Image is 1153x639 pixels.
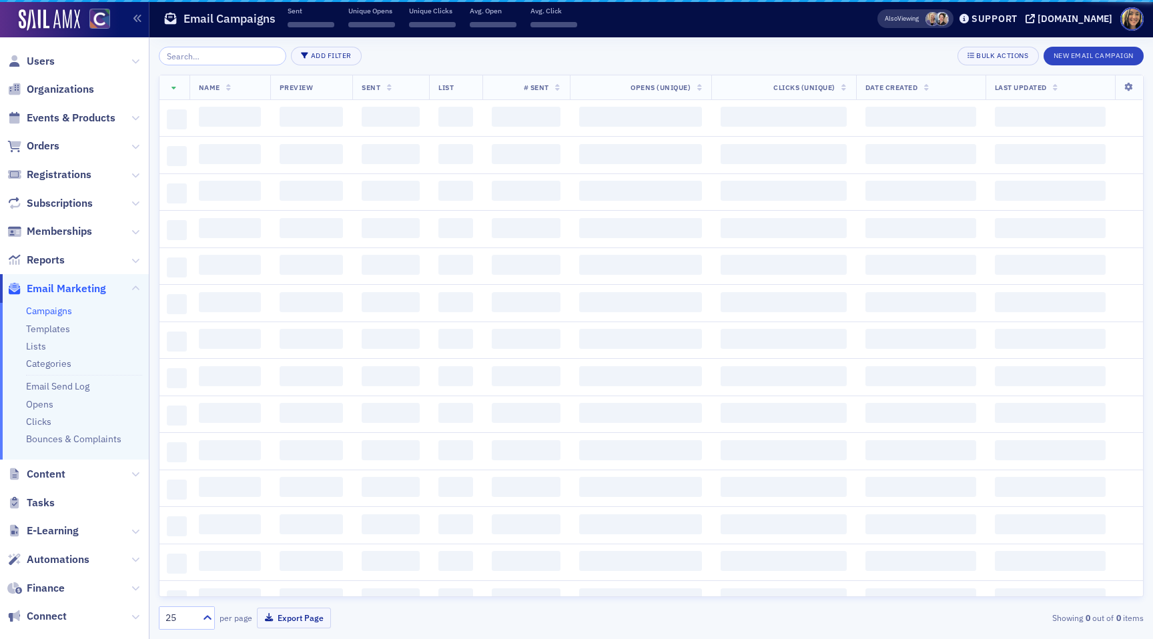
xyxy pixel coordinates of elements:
a: Bounces & Complaints [26,433,121,445]
a: Organizations [7,82,94,97]
span: ‌ [579,366,703,386]
span: ‌ [492,255,560,275]
span: Subscriptions [27,196,93,211]
span: ‌ [280,107,343,127]
span: ‌ [438,403,473,423]
a: Subscriptions [7,196,93,211]
span: ‌ [995,514,1106,534]
span: ‌ [865,218,976,238]
span: Profile [1120,7,1144,31]
span: ‌ [199,329,261,349]
span: ‌ [865,181,976,201]
span: ‌ [280,181,343,201]
span: ‌ [362,440,420,460]
a: SailAMX [19,9,80,31]
span: ‌ [721,144,846,164]
span: ‌ [865,366,976,386]
button: Add Filter [291,47,362,65]
span: ‌ [470,22,516,27]
span: Reports [27,253,65,267]
span: ‌ [492,218,560,238]
span: Name [199,83,220,92]
span: ‌ [409,22,456,27]
span: ‌ [280,329,343,349]
span: ‌ [167,554,187,574]
span: ‌ [721,366,846,386]
span: ‌ [492,329,560,349]
span: ‌ [579,514,703,534]
span: Organizations [27,82,94,97]
span: ‌ [167,183,187,203]
span: ‌ [362,181,420,201]
span: ‌ [362,477,420,497]
span: ‌ [167,109,187,129]
a: Connect [7,609,67,624]
span: ‌ [199,588,261,608]
span: ‌ [362,588,420,608]
span: Pamela Galey-Coleman [935,12,949,26]
span: Connect [27,609,67,624]
span: Viewing [885,14,919,23]
a: Users [7,54,55,69]
span: ‌ [995,144,1106,164]
span: ‌ [579,403,703,423]
span: ‌ [995,588,1106,608]
span: ‌ [167,590,187,610]
span: ‌ [995,551,1106,571]
span: ‌ [362,551,420,571]
span: ‌ [362,107,420,127]
span: ‌ [362,514,420,534]
span: ‌ [865,588,976,608]
span: ‌ [579,144,703,164]
span: ‌ [492,144,560,164]
span: ‌ [199,440,261,460]
span: ‌ [167,294,187,314]
p: Unique Opens [348,6,395,15]
span: ‌ [995,477,1106,497]
img: SailAMX [89,9,110,29]
span: ‌ [865,329,976,349]
a: Categories [26,358,71,370]
span: ‌ [280,292,343,312]
button: [DOMAIN_NAME] [1026,14,1117,23]
span: ‌ [721,477,846,497]
span: Orders [27,139,59,153]
span: ‌ [721,181,846,201]
span: Preview [280,83,314,92]
p: Unique Clicks [409,6,456,15]
span: List [438,83,454,92]
span: ‌ [280,218,343,238]
strong: 0 [1083,612,1092,624]
span: ‌ [995,181,1106,201]
span: ‌ [167,406,187,426]
span: ‌ [995,440,1106,460]
span: ‌ [362,255,420,275]
a: Finance [7,581,65,596]
span: ‌ [167,442,187,462]
button: Export Page [257,608,331,628]
a: Orders [7,139,59,153]
p: Avg. Open [470,6,516,15]
span: ‌ [865,144,976,164]
span: ‌ [280,144,343,164]
span: ‌ [199,218,261,238]
span: ‌ [492,366,560,386]
span: ‌ [199,366,261,386]
span: ‌ [721,218,846,238]
div: 25 [165,611,195,625]
a: Automations [7,552,89,567]
span: ‌ [199,107,261,127]
span: ‌ [199,181,261,201]
span: ‌ [865,403,976,423]
span: ‌ [579,440,703,460]
a: Events & Products [7,111,115,125]
span: ‌ [721,551,846,571]
span: ‌ [199,551,261,571]
span: ‌ [721,514,846,534]
p: Sent [288,6,334,15]
span: ‌ [199,403,261,423]
span: Memberships [27,224,92,239]
span: Date Created [865,83,917,92]
span: ‌ [492,588,560,608]
a: Email Marketing [7,281,106,296]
